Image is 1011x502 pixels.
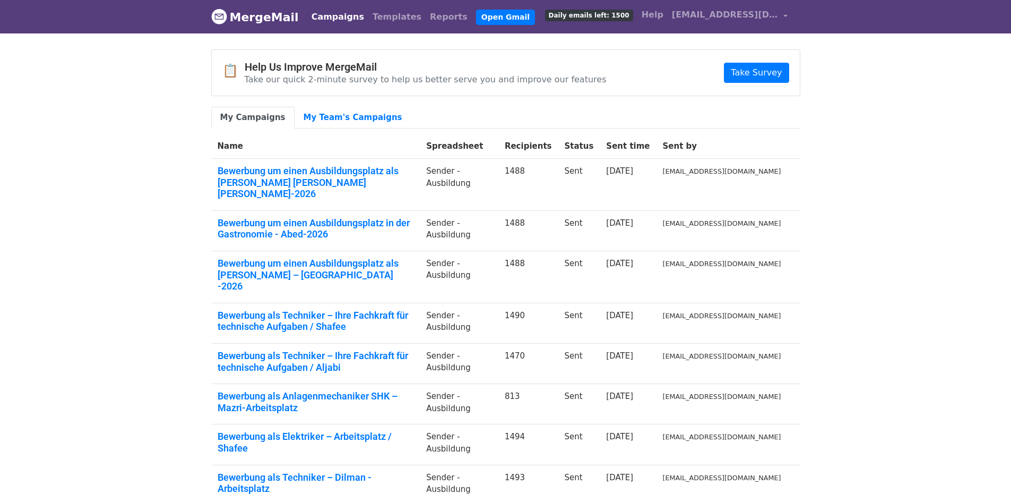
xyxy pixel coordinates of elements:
[606,473,633,482] a: [DATE]
[498,134,558,159] th: Recipients
[606,392,633,401] a: [DATE]
[211,6,299,28] a: MergeMail
[663,474,781,482] small: [EMAIL_ADDRESS][DOMAIN_NAME]
[663,393,781,401] small: [EMAIL_ADDRESS][DOMAIN_NAME]
[498,159,558,211] td: 1488
[295,107,411,129] a: My Team's Campaigns
[606,351,633,361] a: [DATE]
[211,8,227,24] img: MergeMail logo
[420,251,498,303] td: Sender -Ausbildung
[498,384,558,424] td: 813
[218,390,414,413] a: Bewerbung als Anlagenmechaniker SHK – Mazri-Arbeitsplatz
[498,251,558,303] td: 1488
[663,312,781,320] small: [EMAIL_ADDRESS][DOMAIN_NAME]
[245,74,607,85] p: Take our quick 2-minute survey to help us better serve you and improve our features
[663,260,781,268] small: [EMAIL_ADDRESS][DOMAIN_NAME]
[426,6,472,28] a: Reports
[558,384,600,424] td: Sent
[420,384,498,424] td: Sender -Ausbildung
[558,159,600,211] td: Sent
[656,134,788,159] th: Sent by
[606,432,633,441] a: [DATE]
[606,311,633,320] a: [DATE]
[218,165,414,200] a: Bewerbung um einen Ausbildungsplatz als [PERSON_NAME] [PERSON_NAME] [PERSON_NAME]-2026
[558,303,600,343] td: Sent
[218,472,414,495] a: Bewerbung als Techniker – Dilman -Arbeitsplatz
[420,134,498,159] th: Spreadsheet
[211,134,420,159] th: Name
[218,310,414,333] a: Bewerbung als Techniker – Ihre Fachkraft für technische Aufgaben / Shafee
[218,350,414,373] a: Bewerbung als Techniker – Ihre Fachkraft für technische Aufgaben / Aljabi
[663,433,781,441] small: [EMAIL_ADDRESS][DOMAIN_NAME]
[663,219,781,227] small: [EMAIL_ADDRESS][DOMAIN_NAME]
[558,134,600,159] th: Status
[368,6,426,28] a: Templates
[420,303,498,343] td: Sender -Ausbildung
[245,61,607,73] h4: Help Us Improve MergeMail
[558,251,600,303] td: Sent
[545,10,633,21] span: Daily emails left: 1500
[558,210,600,251] td: Sent
[606,166,633,176] a: [DATE]
[672,8,778,21] span: [EMAIL_ADDRESS][DOMAIN_NAME]
[606,259,633,268] a: [DATE]
[420,343,498,384] td: Sender -Ausbildung
[476,10,535,25] a: Open Gmail
[663,352,781,360] small: [EMAIL_ADDRESS][DOMAIN_NAME]
[663,167,781,175] small: [EMAIL_ADDRESS][DOMAIN_NAME]
[498,303,558,343] td: 1490
[218,431,414,454] a: Bewerbung als Elektriker – Arbeitsplatz / Shafee
[558,343,600,384] td: Sent
[222,63,245,79] span: 📋
[498,424,558,465] td: 1494
[606,218,633,228] a: [DATE]
[218,258,414,292] a: Bewerbung um einen Ausbildungsplatz als [PERSON_NAME] – [GEOGRAPHIC_DATA] -2026
[600,134,656,159] th: Sent time
[498,210,558,251] td: 1488
[498,343,558,384] td: 1470
[218,217,414,240] a: Bewerbung um einen Ausbildungsplatz in der Gastronomie - Abed-2026
[724,63,789,83] a: Take Survey
[558,424,600,465] td: Sent
[420,159,498,211] td: Sender -Ausbildung
[668,4,792,29] a: [EMAIL_ADDRESS][DOMAIN_NAME]
[637,4,668,25] a: Help
[541,4,637,25] a: Daily emails left: 1500
[420,210,498,251] td: Sender -Ausbildung
[211,107,295,129] a: My Campaigns
[307,6,368,28] a: Campaigns
[420,424,498,465] td: Sender -Ausbildung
